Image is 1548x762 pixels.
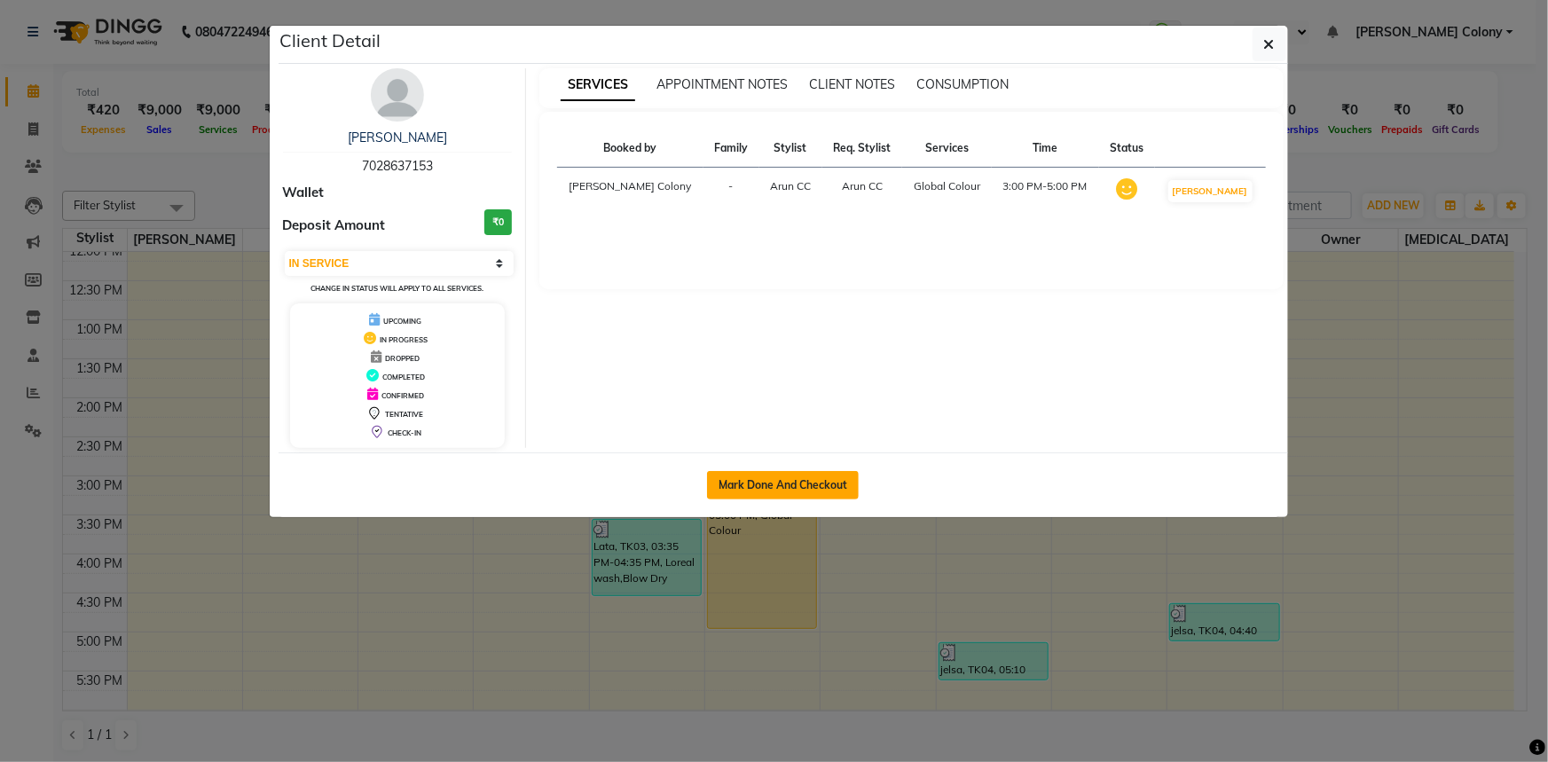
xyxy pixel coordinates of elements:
a: [PERSON_NAME] [348,130,447,145]
small: Change in status will apply to all services. [310,284,483,293]
h3: ₹0 [484,209,512,235]
span: Arun CC [770,179,811,192]
th: Booked by [557,130,703,168]
span: Arun CC [842,179,883,192]
span: 7028637153 [362,158,433,174]
button: [PERSON_NAME] [1168,180,1253,202]
span: Wallet [283,183,325,203]
img: avatar [371,68,424,122]
span: APPOINTMENT NOTES [656,76,788,92]
span: CLIENT NOTES [809,76,895,92]
button: Mark Done And Checkout [707,471,859,499]
th: Time [992,130,1099,168]
span: IN PROGRESS [380,335,428,344]
span: CHECK-IN [388,428,421,437]
span: TENTATIVE [385,410,423,419]
td: - [703,168,759,216]
td: [PERSON_NAME] Colony [557,168,703,216]
th: Family [703,130,759,168]
span: UPCOMING [383,317,421,326]
span: SERVICES [561,69,635,101]
th: Req. Stylist [822,130,902,168]
th: Status [1099,130,1155,168]
th: Services [902,130,992,168]
div: Global Colour [913,178,981,194]
h5: Client Detail [280,27,381,54]
span: DROPPED [385,354,420,363]
span: Deposit Amount [283,216,386,236]
span: CONFIRMED [381,391,424,400]
td: 3:00 PM-5:00 PM [992,168,1099,216]
th: Stylist [759,130,822,168]
span: CONSUMPTION [916,76,1009,92]
span: COMPLETED [382,373,425,381]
